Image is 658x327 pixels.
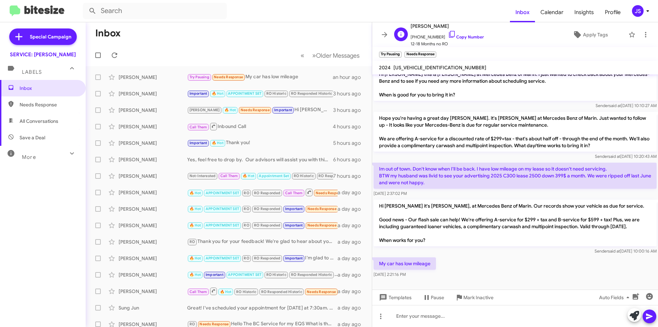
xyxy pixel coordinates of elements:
[190,108,220,112] span: [PERSON_NAME]
[594,291,637,304] button: Auto Fields
[228,91,261,96] span: APPOINTMENT SET
[187,106,333,114] div: Hi [PERSON_NAME], it's [PERSON_NAME] left my car at the company for Service [PERSON_NAME] is assi...
[294,174,314,178] span: RO Historic
[374,68,657,101] p: Hi [PERSON_NAME] this is [PERSON_NAME] at Mercedes Benz of Marin. I just wanted to check back abo...
[535,2,569,22] a: Calendar
[411,22,484,30] span: [PERSON_NAME]
[187,139,333,147] div: Thank you!
[307,207,337,211] span: Needs Response
[261,290,302,294] span: RO Responded Historic
[119,222,187,229] div: [PERSON_NAME]
[187,287,338,295] div: Inbound Call
[190,322,195,326] span: RO
[187,90,333,97] div: Thank you for letting me know !
[119,189,187,196] div: [PERSON_NAME]
[190,272,201,277] span: 🔥 Hot
[417,291,450,304] button: Pause
[199,322,229,326] span: Needs Response
[308,48,364,62] button: Next
[190,290,207,294] span: Call Them
[228,272,261,277] span: APPOINTMENT SET
[379,65,391,71] span: 2024
[285,191,303,195] span: Call Them
[285,207,303,211] span: Important
[333,107,366,114] div: 3 hours ago
[254,223,280,227] span: RO Responded
[190,207,201,211] span: 🔥 Hot
[119,107,187,114] div: [PERSON_NAME]
[83,3,227,19] input: Search
[190,174,216,178] span: Not-Interested
[291,272,332,277] span: RO Responded Historic
[411,40,484,47] span: 12-18 Months no RO
[190,256,201,260] span: 🔥 Hot
[187,271,338,279] div: Thank you.
[307,290,336,294] span: Needs Response
[187,254,338,262] div: I'm glad to hear that! If you need any maintenance or repairs in the future, feel free to reach out.
[374,163,657,189] p: Im out of town. Don't know when I'll be back. I have low mileage on my lease so it doesn't need s...
[285,223,303,227] span: Important
[119,140,187,147] div: [PERSON_NAME]
[119,271,187,278] div: [PERSON_NAME]
[119,238,187,245] div: [PERSON_NAME]
[244,207,249,211] span: RO
[206,207,239,211] span: APPOINTMENT SET
[316,191,345,195] span: Needs Response
[448,34,484,39] a: Copy Number
[220,174,238,178] span: Call Them
[259,174,289,178] span: Appointment Set
[187,205,338,213] div: Great thx
[254,207,280,211] span: RO Responded
[190,141,207,145] span: Important
[190,75,209,79] span: Try Pausing
[338,288,366,295] div: a day ago
[374,257,436,270] p: My car has low mileage
[274,108,292,112] span: Important
[338,206,366,212] div: a day ago
[187,221,338,229] div: Perfect
[608,248,620,254] span: said at
[333,140,366,147] div: 5 hours ago
[595,154,657,159] span: Sender [DATE] 10:20:43 AM
[596,103,657,108] span: Sender [DATE] 10:10:27 AM
[599,291,632,304] span: Auto Fields
[333,173,366,179] div: 7 hours ago
[266,91,287,96] span: RO Historic
[244,256,249,260] span: RO
[30,33,71,40] span: Special Campaign
[266,272,287,277] span: RO Historic
[583,28,608,41] span: Apply Tags
[254,256,280,260] span: RO Responded
[338,238,366,245] div: a day ago
[333,90,366,97] div: 3 hours ago
[119,255,187,262] div: [PERSON_NAME]
[95,28,121,39] h1: Inbox
[297,48,364,62] nav: Page navigation example
[608,154,620,159] span: said at
[20,85,78,92] span: Inbox
[599,2,626,22] a: Profile
[379,51,402,58] small: Try Pausing
[119,123,187,130] div: [PERSON_NAME]
[333,74,366,81] div: an hour ago
[338,189,366,196] div: a day ago
[190,240,195,244] span: RO
[244,223,249,227] span: RO
[463,291,493,304] span: Mark Inactive
[510,2,535,22] a: Inbox
[316,52,360,59] span: Older Messages
[10,51,76,58] div: SERVICE: [PERSON_NAME]
[9,28,77,45] a: Special Campaign
[22,154,36,160] span: More
[307,223,337,227] span: Needs Response
[374,112,657,152] p: Hope you're having a great day [PERSON_NAME]. it's [PERSON_NAME] at Mercedes Benz of Marin. Just ...
[119,74,187,81] div: [PERSON_NAME]
[254,191,280,195] span: RO Responded
[411,30,484,40] span: [PHONE_NUMBER]
[119,288,187,295] div: [PERSON_NAME]
[187,304,338,311] div: Great! I've scheduled your appointment for [DATE] at 7:30am. We look forward to seeing you then!
[378,291,412,304] span: Templates
[244,191,249,195] span: RO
